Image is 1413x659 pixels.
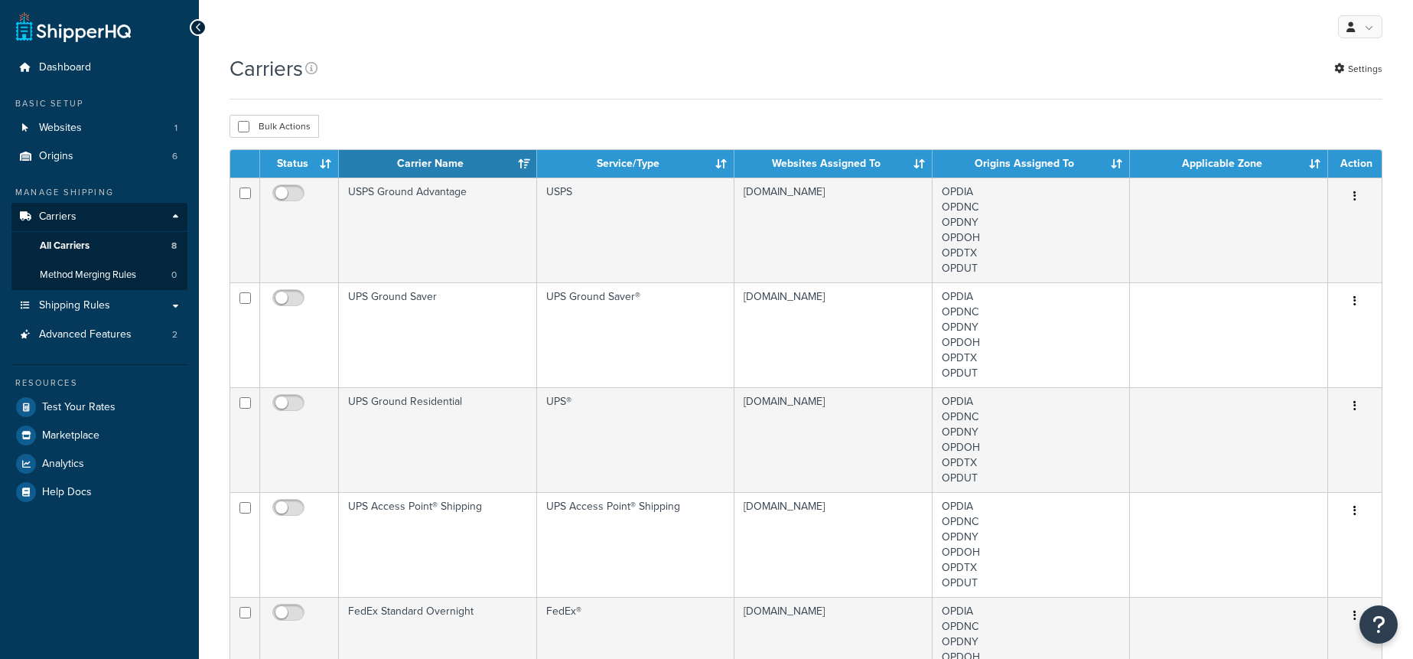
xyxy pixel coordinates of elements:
[16,11,131,42] a: ShipperHQ Home
[174,122,177,135] span: 1
[11,377,187,390] div: Resources
[933,282,1131,387] td: OPDIA OPDNC OPDNY OPDOH OPDTX OPDUT
[339,492,537,597] td: UPS Access Point® Shipping
[39,328,132,341] span: Advanced Features
[11,142,187,171] li: Origins
[11,114,187,142] li: Websites
[11,450,187,478] a: Analytics
[39,299,110,312] span: Shipping Rules
[42,486,92,499] span: Help Docs
[42,458,84,471] span: Analytics
[11,478,187,506] a: Help Docs
[39,150,73,163] span: Origins
[11,232,187,260] li: All Carriers
[11,393,187,421] a: Test Your Rates
[734,150,933,178] th: Websites Assigned To: activate to sort column ascending
[171,240,177,253] span: 8
[339,150,537,178] th: Carrier Name: activate to sort column ascending
[11,114,187,142] a: Websites 1
[1334,58,1382,80] a: Settings
[339,387,537,492] td: UPS Ground Residential
[11,142,187,171] a: Origins 6
[11,422,187,449] a: Marketplace
[11,292,187,320] a: Shipping Rules
[11,97,187,110] div: Basic Setup
[537,282,734,387] td: UPS Ground Saver®
[933,178,1131,282] td: OPDIA OPDNC OPDNY OPDOH OPDTX OPDUT
[1359,605,1398,644] button: Open Resource Center
[11,232,187,260] a: All Carriers 8
[537,492,734,597] td: UPS Access Point® Shipping
[42,429,99,442] span: Marketplace
[933,387,1131,492] td: OPDIA OPDNC OPDNY OPDOH OPDTX OPDUT
[537,387,734,492] td: UPS®
[734,282,933,387] td: [DOMAIN_NAME]
[537,150,734,178] th: Service/Type: activate to sort column ascending
[11,54,187,82] a: Dashboard
[39,122,82,135] span: Websites
[39,210,77,223] span: Carriers
[537,178,734,282] td: USPS
[11,261,187,289] a: Method Merging Rules 0
[40,240,90,253] span: All Carriers
[339,178,537,282] td: USPS Ground Advantage
[933,492,1131,597] td: OPDIA OPDNC OPDNY OPDOH OPDTX OPDUT
[11,203,187,290] li: Carriers
[11,321,187,349] li: Advanced Features
[339,282,537,387] td: UPS Ground Saver
[1328,150,1382,178] th: Action
[42,401,116,414] span: Test Your Rates
[230,115,319,138] button: Bulk Actions
[40,269,136,282] span: Method Merging Rules
[11,321,187,349] a: Advanced Features 2
[171,269,177,282] span: 0
[1130,150,1328,178] th: Applicable Zone: activate to sort column ascending
[11,261,187,289] li: Method Merging Rules
[172,328,177,341] span: 2
[39,61,91,74] span: Dashboard
[734,387,933,492] td: [DOMAIN_NAME]
[11,203,187,231] a: Carriers
[933,150,1131,178] th: Origins Assigned To: activate to sort column ascending
[230,54,303,83] h1: Carriers
[734,492,933,597] td: [DOMAIN_NAME]
[734,178,933,282] td: [DOMAIN_NAME]
[260,150,339,178] th: Status: activate to sort column ascending
[11,186,187,199] div: Manage Shipping
[172,150,177,163] span: 6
